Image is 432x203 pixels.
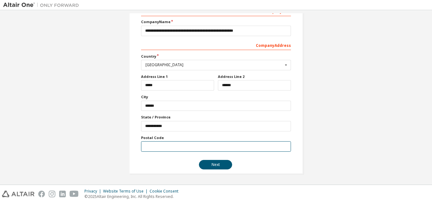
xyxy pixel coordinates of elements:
[150,189,182,194] div: Cookie Consent
[141,135,291,140] label: Postal Code
[141,115,291,120] label: State / Province
[141,54,291,59] label: Country
[141,40,291,50] div: Company Address
[59,191,66,197] img: linkedin.svg
[141,19,291,24] label: Company Name
[199,160,232,169] button: Next
[103,189,150,194] div: Website Terms of Use
[49,191,55,197] img: instagram.svg
[141,74,214,79] label: Address Line 1
[141,94,291,99] label: City
[38,191,45,197] img: facebook.svg
[84,189,103,194] div: Privacy
[3,2,82,8] img: Altair One
[218,74,291,79] label: Address Line 2
[70,191,79,197] img: youtube.svg
[145,63,283,67] div: [GEOGRAPHIC_DATA]
[84,194,182,199] p: © 2025 Altair Engineering, Inc. All Rights Reserved.
[2,191,34,197] img: altair_logo.svg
